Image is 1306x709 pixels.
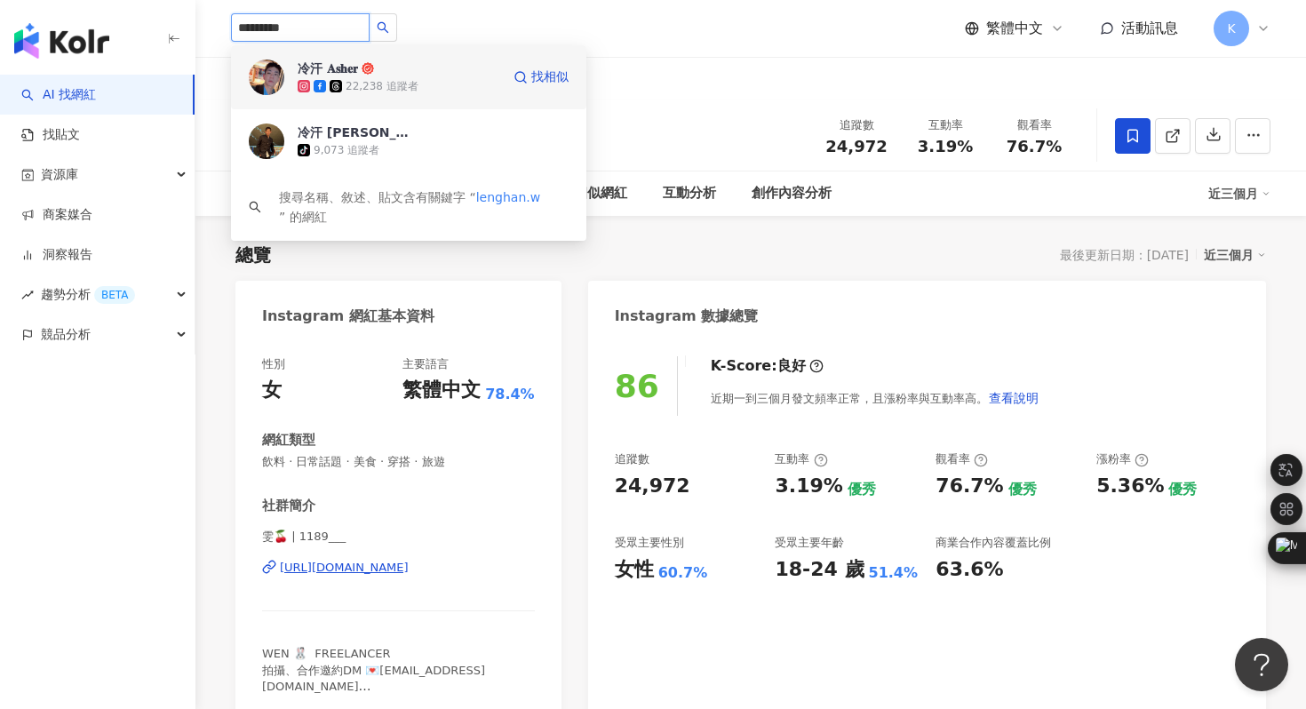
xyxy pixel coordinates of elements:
[615,368,659,404] div: 86
[711,356,824,376] div: K-Score :
[21,126,80,144] a: 找貼文
[658,563,708,583] div: 60.7%
[249,123,284,159] img: KOL Avatar
[711,380,1039,416] div: 近期一到三個月發文頻率正常，且漲粉率與互動率高。
[918,138,973,155] span: 3.19%
[21,86,96,104] a: searchAI 找網紅
[989,391,1039,405] span: 查看說明
[986,19,1043,38] span: 繁體中文
[377,21,389,34] span: search
[280,560,409,576] div: [URL][DOMAIN_NAME]
[1121,20,1178,36] span: 活動訊息
[279,187,569,227] div: 搜尋名稱、敘述、貼文含有關鍵字 “ ” 的網紅
[485,385,535,404] span: 78.4%
[775,556,864,584] div: 18-24 歲
[615,535,684,551] div: 受眾主要性別
[574,183,627,204] div: 相似網紅
[936,473,1003,500] div: 76.7%
[298,60,358,77] div: 冷汗 𝐀𝐬𝐡𝐞𝐫
[1208,179,1270,208] div: 近三個月
[1204,243,1266,267] div: 近三個月
[869,563,919,583] div: 51.4%
[775,451,827,467] div: 互動率
[262,431,315,450] div: 網紅類型
[825,137,887,155] span: 24,972
[1000,116,1068,134] div: 觀看率
[615,307,759,326] div: Instagram 數據總覽
[262,529,535,545] span: 雯🍒 | 1189___
[1007,138,1062,155] span: 76.7%
[912,116,979,134] div: 互動率
[663,183,716,204] div: 互動分析
[41,275,135,315] span: 趨勢分析
[514,60,569,95] a: 找相似
[262,356,285,372] div: 性別
[94,286,135,304] div: BETA
[775,535,844,551] div: 受眾主要年齡
[262,647,485,709] span: WEN 🐰 ྀི FREELANCER 拍攝、合作邀約DM 💌[EMAIL_ADDRESS][DOMAIN_NAME] （小盒子容易看不見！）
[777,356,806,376] div: 良好
[235,243,271,267] div: 總覽
[262,497,315,515] div: 社群簡介
[1168,480,1197,499] div: 優秀
[1008,480,1037,499] div: 優秀
[14,23,109,59] img: logo
[615,473,690,500] div: 24,972
[615,451,649,467] div: 追蹤數
[21,246,92,264] a: 洞察報告
[262,377,282,404] div: 女
[1227,19,1235,38] span: K
[262,560,535,576] a: [URL][DOMAIN_NAME]
[346,79,418,94] div: 22,238 追蹤者
[1096,451,1149,467] div: 漲粉率
[936,535,1051,551] div: 商業合作內容覆蓋比例
[775,473,842,500] div: 3.19%
[41,155,78,195] span: 資源庫
[936,451,988,467] div: 觀看率
[476,190,541,204] span: lenghan.w
[531,68,569,86] span: 找相似
[41,315,91,354] span: 競品分析
[1235,638,1288,691] iframe: Help Scout Beacon - Open
[21,289,34,301] span: rise
[21,206,92,224] a: 商案媒合
[1096,473,1164,500] div: 5.36%
[823,116,890,134] div: 追蹤數
[249,201,261,213] span: search
[988,380,1039,416] button: 查看說明
[262,307,434,326] div: Instagram 網紅基本資料
[314,143,379,158] div: 9,073 追蹤者
[936,556,1003,584] div: 63.6%
[848,480,876,499] div: 優秀
[1060,248,1189,262] div: 最後更新日期：[DATE]
[402,377,481,404] div: 繁體中文
[249,60,284,95] img: KOL Avatar
[752,183,832,204] div: 創作內容分析
[402,356,449,372] div: 主要語言
[262,454,535,470] span: 飲料 · 日常話題 · 美食 · 穿搭 · 旅遊
[298,123,413,141] div: 冷汗 [PERSON_NAME]
[615,556,654,584] div: 女性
